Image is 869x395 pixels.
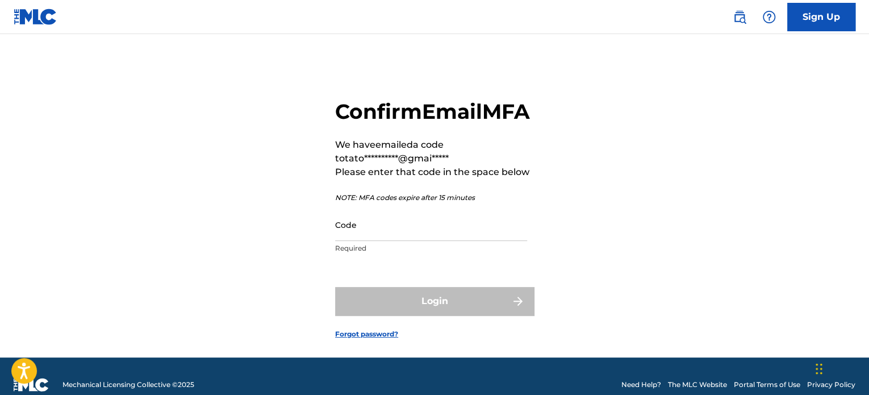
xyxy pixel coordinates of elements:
[335,99,534,124] h2: Confirm Email MFA
[621,380,661,390] a: Need Help?
[816,352,822,386] div: Arrastrar
[758,6,780,28] div: Help
[62,380,194,390] span: Mechanical Licensing Collective © 2025
[787,3,855,31] a: Sign Up
[14,378,49,392] img: logo
[335,329,398,339] a: Forgot password?
[733,10,746,24] img: search
[812,340,869,395] iframe: Chat Widget
[335,243,527,253] p: Required
[14,9,57,25] img: MLC Logo
[728,6,751,28] a: Public Search
[807,380,855,390] a: Privacy Policy
[812,340,869,395] div: Widget de chat
[734,380,800,390] a: Portal Terms of Use
[668,380,727,390] a: The MLC Website
[335,193,534,203] p: NOTE: MFA codes expire after 15 minutes
[335,165,534,179] p: Please enter that code in the space below
[762,10,776,24] img: help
